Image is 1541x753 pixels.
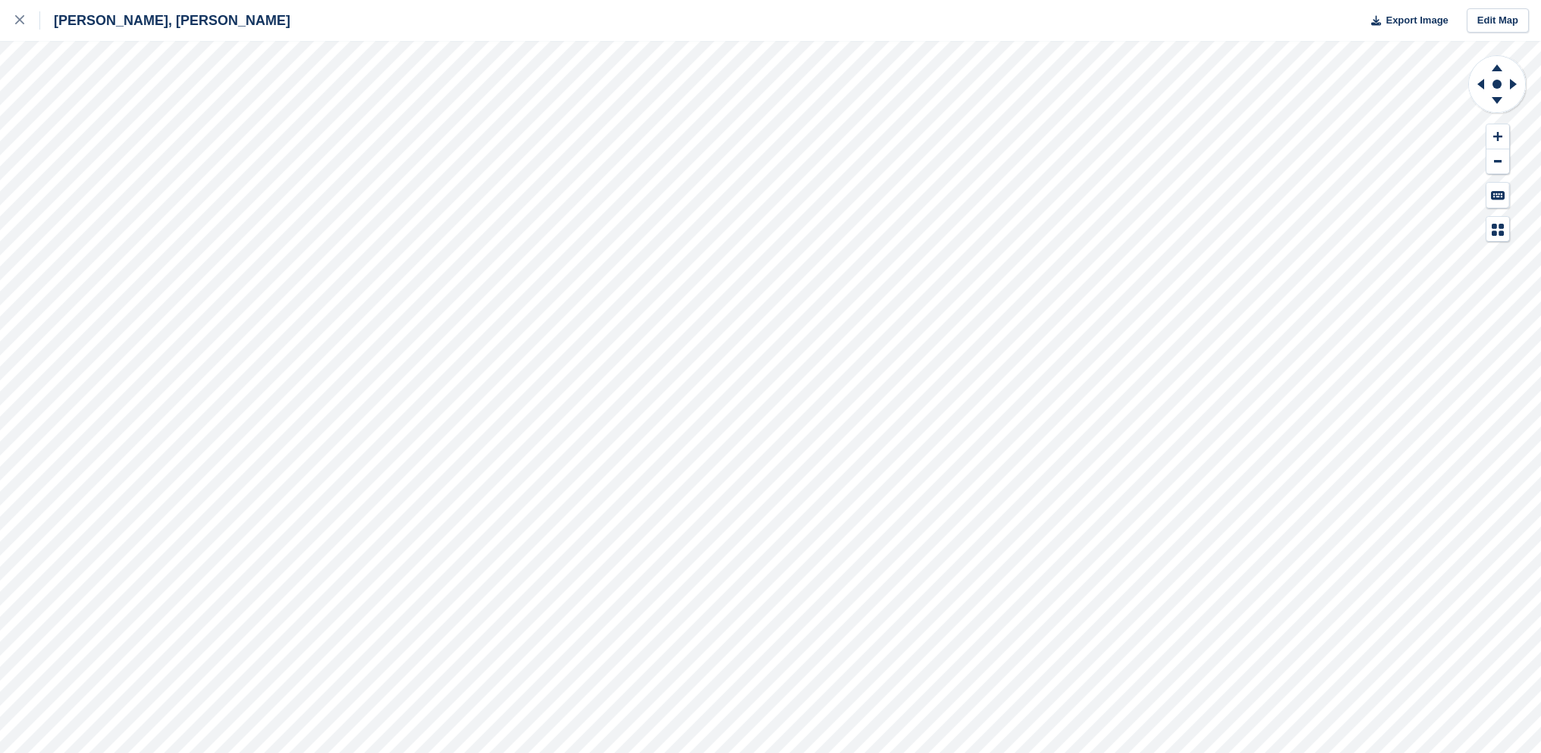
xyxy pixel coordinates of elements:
a: Edit Map [1467,8,1529,33]
button: Zoom Out [1486,149,1509,174]
span: Export Image [1386,13,1448,28]
div: [PERSON_NAME], [PERSON_NAME] [40,11,290,30]
button: Map Legend [1486,217,1509,242]
button: Keyboard Shortcuts [1486,183,1509,208]
button: Zoom In [1486,124,1509,149]
button: Export Image [1362,8,1449,33]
